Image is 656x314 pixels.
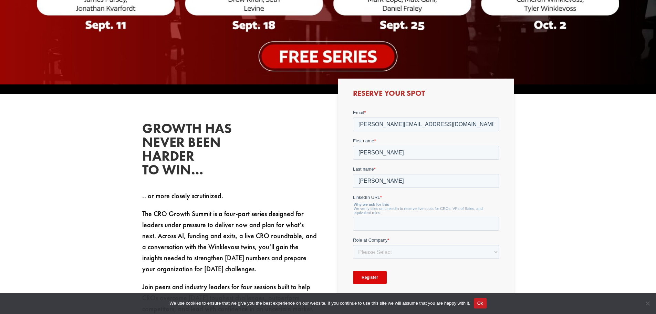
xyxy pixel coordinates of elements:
[142,209,317,273] span: The CRO Growth Summit is a four-part series designed for leaders under pressure to deliver now an...
[353,109,499,302] iframe: Form 0
[353,90,499,101] h3: Reserve Your Spot
[142,282,314,313] span: Join peers and industry leaders for four sessions built to help CROs overcome [DATE] toughest cha...
[169,300,470,307] span: We use cookies to ensure that we give you the best experience on our website. If you continue to ...
[644,300,651,307] span: No
[142,122,246,180] h2: Growth has never been harder to win…
[142,191,223,200] span: .. or more closely scrutinized.
[474,298,487,308] button: Ok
